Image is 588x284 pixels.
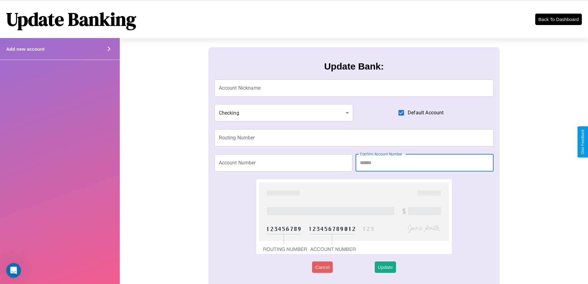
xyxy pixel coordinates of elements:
[6,46,44,52] h4: Add new account
[215,104,353,121] div: Checking
[324,61,384,72] h3: Update Bank:
[581,129,585,155] div: Give Feedback
[408,109,444,117] span: Default Account
[6,263,21,278] iframe: Intercom live chat
[256,179,452,254] img: check
[375,261,396,273] button: Update
[6,6,136,32] h1: Update Banking
[535,14,582,25] button: Back To Dashboard
[312,261,333,273] button: Cancel
[360,151,402,157] label: Confirm Account Number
